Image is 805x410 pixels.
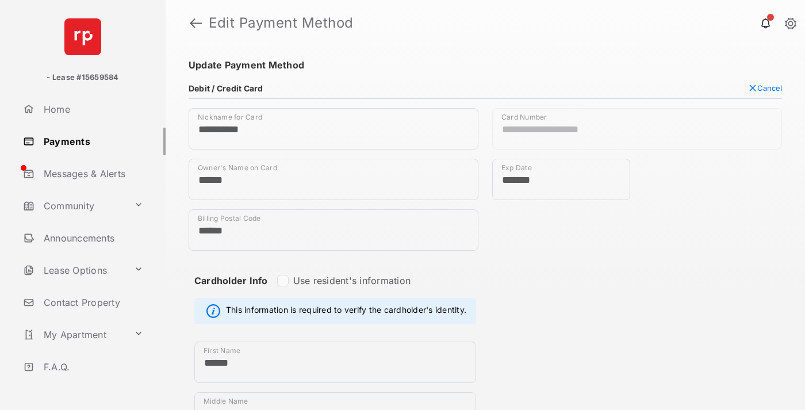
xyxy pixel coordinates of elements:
[18,192,129,220] a: Community
[64,18,101,55] img: svg+xml;base64,PHN2ZyB4bWxucz0iaHR0cDovL3d3dy53My5vcmcvMjAwMC9zdmciIHdpZHRoPSI2NCIgaGVpZ2h0PSI2NC...
[189,59,782,71] h4: Update Payment Method
[18,353,166,381] a: F.A.Q.
[194,275,268,307] strong: Cardholder Info
[18,224,166,252] a: Announcements
[757,83,782,93] span: Cancel
[226,304,466,318] span: This information is required to verify the cardholder's identity.
[18,256,129,284] a: Lease Options
[293,275,411,286] label: Use resident's information
[748,83,782,93] button: Cancel
[189,83,263,93] h4: Debit / Credit Card
[18,95,166,123] a: Home
[209,16,354,30] strong: Edit Payment Method
[18,160,166,187] a: Messages & Alerts
[47,72,118,83] p: - Lease #15659584
[18,289,166,316] a: Contact Property
[18,321,129,348] a: My Apartment
[18,128,166,155] a: Payments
